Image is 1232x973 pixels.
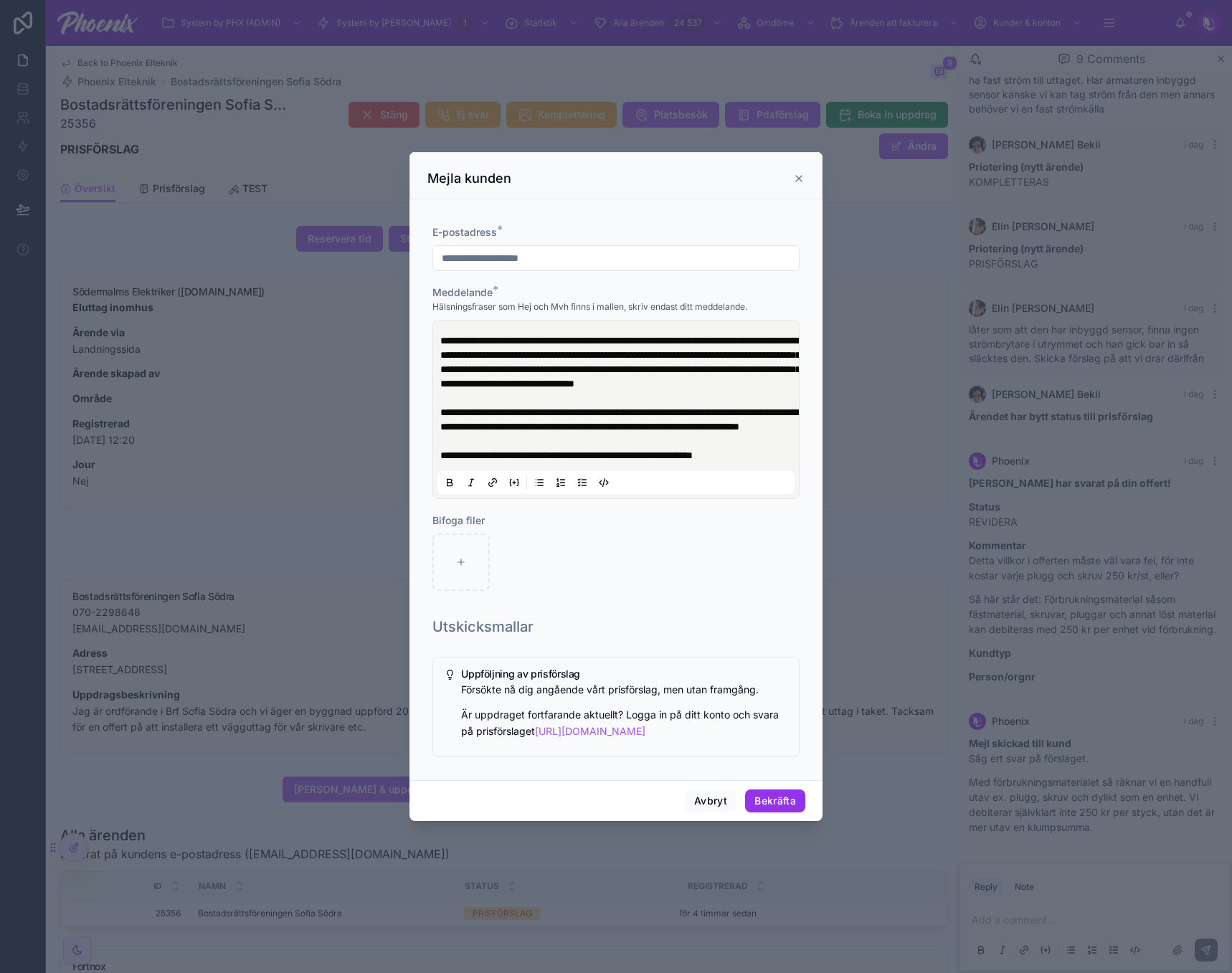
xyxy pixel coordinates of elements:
p: Försökte nå dig angående vårt prisförslag, men utan framgång. [461,682,787,698]
span: Meddelande [432,286,493,298]
button: Bekräfta [745,789,805,812]
h1: Utskicksmallar [432,617,534,637]
h5: Uppföljning av prisförslag [461,669,787,679]
span: Hälsningsfraser som Hej och Mvh finns i mallen, skriv endast ditt meddelande. [432,301,747,313]
h3: Mejla kunden [427,170,511,187]
a: [URL][DOMAIN_NAME] [535,725,645,737]
span: Bifoga filer [432,514,485,526]
p: Är uppdraget fortfarande aktuellt? Logga in på ditt konto och svara på prisförslaget [461,707,787,740]
span: E-postadress [432,226,497,238]
button: Avbryt [685,789,736,812]
div: Försökte nå dig angående vårt prisförslag, men utan framgång. Är uppdraget fortfarande aktuellt? ... [461,682,787,739]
